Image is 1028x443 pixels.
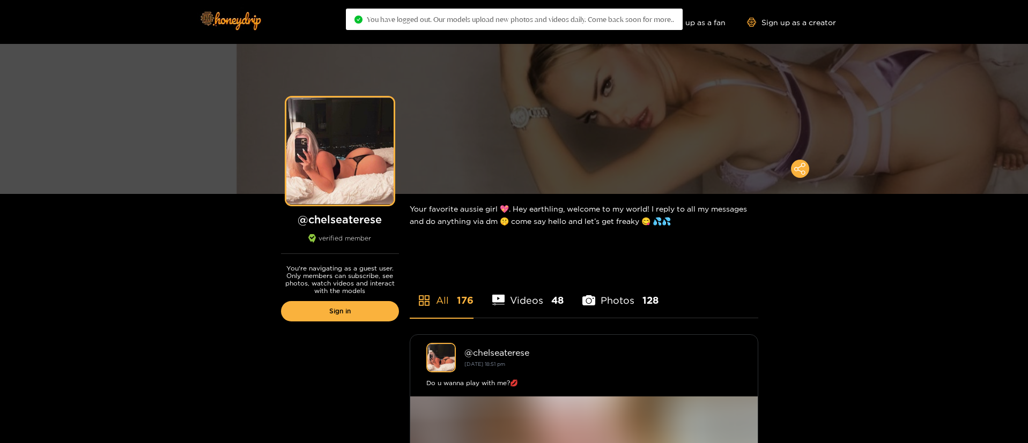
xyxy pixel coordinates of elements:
[457,294,474,307] span: 176
[642,294,659,307] span: 128
[464,361,505,367] small: [DATE] 18:51 pm
[551,294,564,307] span: 48
[410,269,474,318] li: All
[582,269,659,318] li: Photos
[426,378,742,388] div: Do u wanna play with me?💋
[367,15,674,24] span: You have logged out. Our models upload new photos and videos daily. Come back soon for more..
[418,294,431,307] span: appstore
[281,234,399,254] div: verified member
[281,265,399,295] p: You're navigating as a guest user. Only members can subscribe, see photos, watch videos and inter...
[426,343,456,372] img: chelseaterese
[492,269,564,318] li: Videos
[354,16,363,24] span: check-circle
[410,194,758,236] div: Your favorite aussie girl 💖. Hey earthling, welcome to my world! I reply to all my messages and d...
[281,301,399,321] a: Sign in
[464,348,742,357] div: @ chelseaterese
[747,18,836,27] a: Sign up as a creator
[281,213,399,226] h1: @ chelseaterese
[652,18,726,27] a: Sign up as a fan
